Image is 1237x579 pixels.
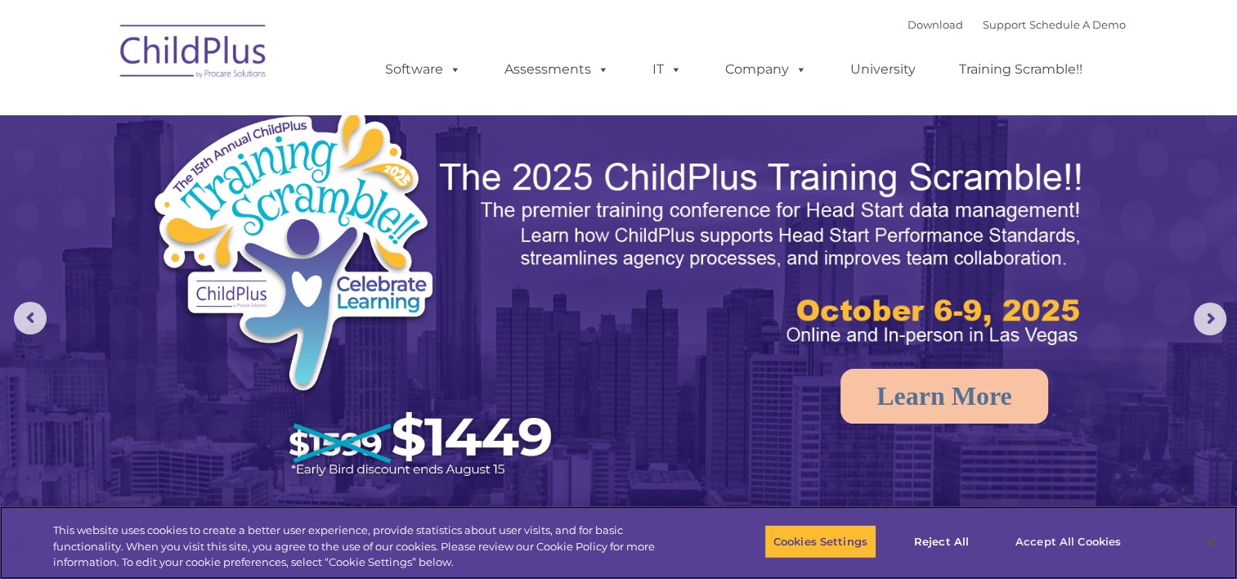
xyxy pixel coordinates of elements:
a: Training Scramble!! [943,53,1099,86]
a: Support [983,18,1026,31]
a: Learn More [840,369,1048,424]
button: Cookies Settings [764,524,876,559]
button: Reject All [890,524,993,559]
div: This website uses cookies to create a better user experience, provide statistics about user visit... [53,523,680,571]
a: Assessments [488,53,625,86]
a: Software [369,53,477,86]
span: Last name [227,108,277,120]
a: Download [908,18,963,31]
a: Schedule A Demo [1029,18,1126,31]
a: University [834,53,932,86]
button: Accept All Cookies [1006,524,1130,559]
font: | [908,18,1126,31]
img: ChildPlus by Procare Solutions [112,13,276,95]
button: Close [1193,523,1229,559]
span: Phone number [227,175,297,187]
a: IT [636,53,698,86]
a: Company [709,53,823,86]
